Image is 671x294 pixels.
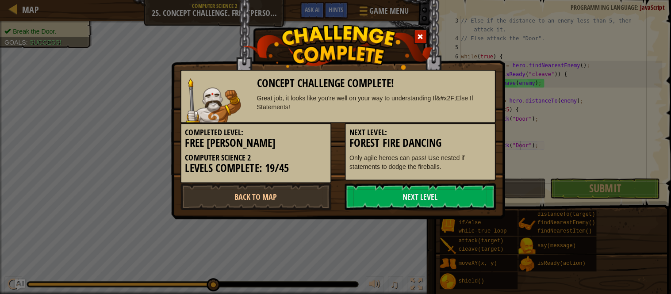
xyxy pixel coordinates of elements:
[347,129,487,137] h5: Next Level:
[184,154,324,163] h5: Computer Science 2
[347,154,487,172] p: Only agile heroes can pass! Use nested if statements to dodge the fireballs.
[241,26,430,71] img: challenge_complete.png
[184,129,324,137] h5: Completed Level:
[184,137,324,149] h3: Free [PERSON_NAME]
[184,79,239,123] img: goliath.png
[184,163,324,175] h3: Levels Complete: 19/45
[255,78,487,90] h3: Concept Challenge Complete!
[347,137,487,149] h3: Forest Fire Dancing
[342,183,492,210] a: Next Level
[255,95,487,112] div: Great job, it looks like you're well on your way to understanding If&#x2F;Else If Statements!
[179,183,329,210] a: Back to Map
